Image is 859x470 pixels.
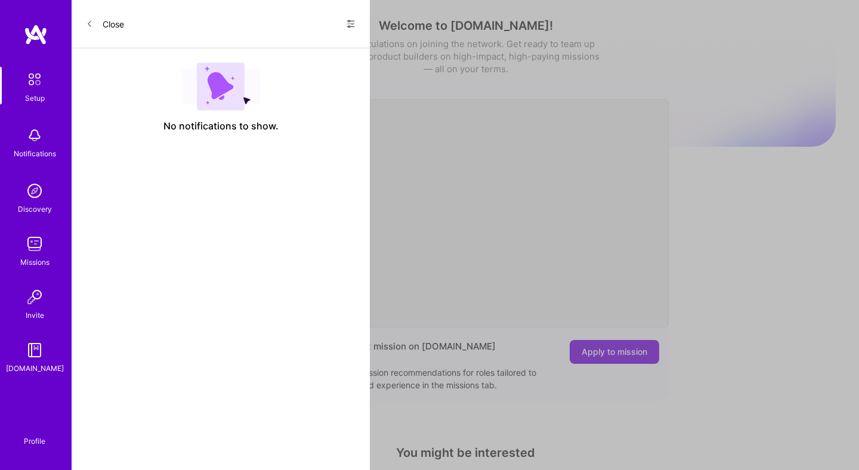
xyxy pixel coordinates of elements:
[14,147,56,160] div: Notifications
[23,179,47,203] img: discovery
[24,24,48,45] img: logo
[22,67,47,92] img: setup
[23,338,47,362] img: guide book
[25,92,45,104] div: Setup
[20,422,50,446] a: Profile
[24,435,45,446] div: Profile
[20,256,50,268] div: Missions
[26,309,44,321] div: Invite
[86,14,124,33] button: Close
[23,123,47,147] img: bell
[23,285,47,309] img: Invite
[181,63,260,110] img: empty
[23,232,47,256] img: teamwork
[6,362,64,375] div: [DOMAIN_NAME]
[163,120,279,132] span: No notifications to show.
[18,203,52,215] div: Discovery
